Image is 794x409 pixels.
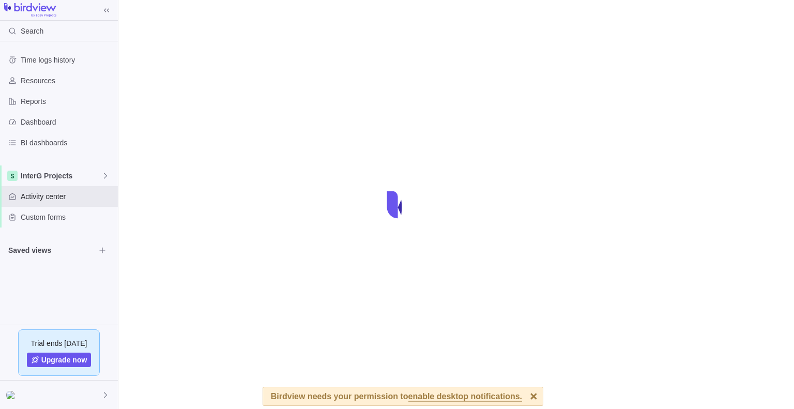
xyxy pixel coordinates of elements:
span: InterG Projects [21,171,101,181]
span: Reports [21,96,114,107]
span: Upgrade now [41,355,87,365]
span: Dashboard [21,117,114,127]
span: Activity center [21,191,114,202]
span: Saved views [8,245,95,255]
div: Birdview needs your permission to [271,387,522,405]
div: Joseph Rotenberg [6,389,19,401]
span: BI dashboards [21,138,114,148]
div: loading [376,184,418,225]
span: Browse views [95,243,110,257]
a: Upgrade now [27,353,91,367]
span: Search [21,26,43,36]
span: enable desktop notifications. [408,392,522,402]
span: Trial ends [DATE] [31,338,87,349]
span: Custom forms [21,212,114,222]
span: Resources [21,75,114,86]
img: Show [6,391,19,399]
span: Time logs history [21,55,114,65]
img: logo [4,3,56,18]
